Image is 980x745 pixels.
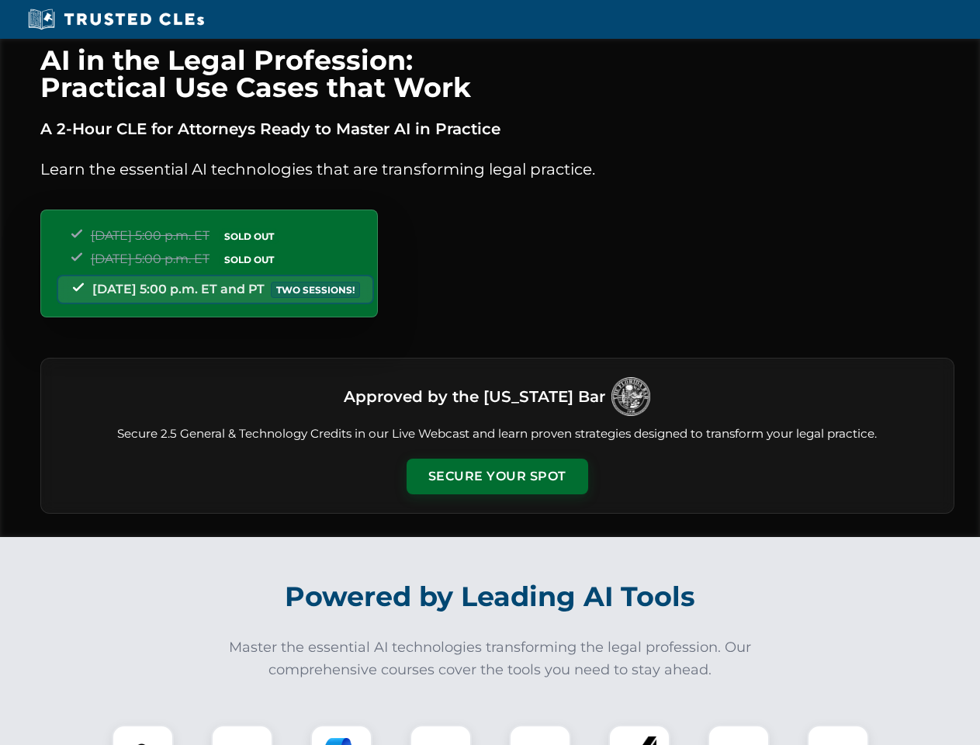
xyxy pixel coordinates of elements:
span: [DATE] 5:00 p.m. ET [91,228,210,243]
p: Secure 2.5 General & Technology Credits in our Live Webcast and learn proven strategies designed ... [60,425,935,443]
img: Trusted CLEs [23,8,209,31]
h3: Approved by the [US_STATE] Bar [344,383,605,411]
span: SOLD OUT [219,228,279,244]
h1: AI in the Legal Profession: Practical Use Cases that Work [40,47,954,101]
h2: Powered by Leading AI Tools [61,570,920,624]
img: Logo [611,377,650,416]
span: [DATE] 5:00 p.m. ET [91,251,210,266]
p: Master the essential AI technologies transforming the legal profession. Our comprehensive courses... [219,636,762,681]
button: Secure Your Spot [407,459,588,494]
p: Learn the essential AI technologies that are transforming legal practice. [40,157,954,182]
p: A 2-Hour CLE for Attorneys Ready to Master AI in Practice [40,116,954,141]
span: SOLD OUT [219,251,279,268]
